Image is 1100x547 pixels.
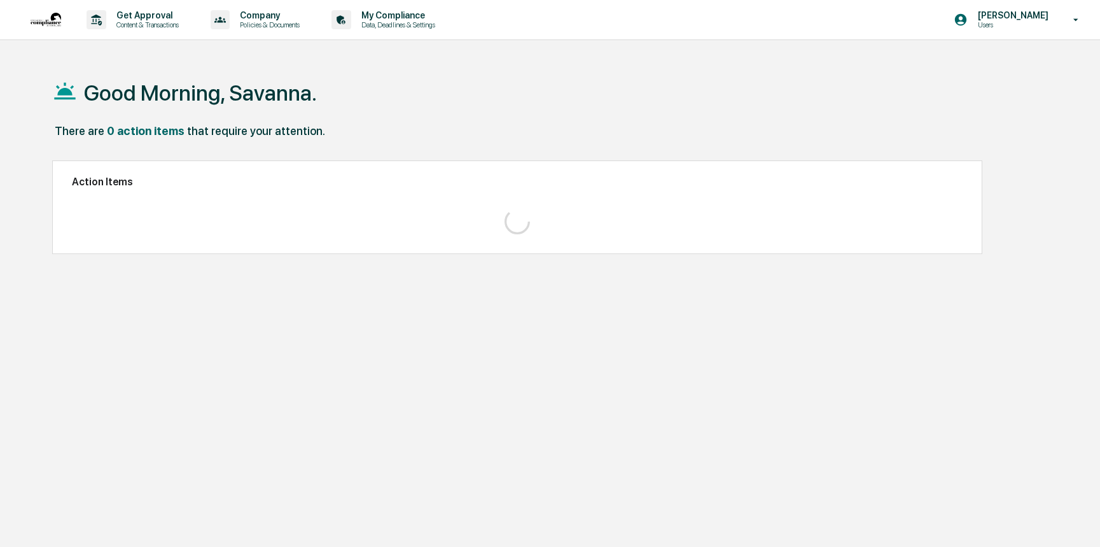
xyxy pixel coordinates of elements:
p: [PERSON_NAME] [968,10,1055,20]
p: Company [230,10,306,20]
h1: Good Morning, Savanna. [84,80,317,106]
p: Data, Deadlines & Settings [351,20,442,29]
div: 0 action items [107,124,184,138]
div: There are [55,124,104,138]
h2: Action Items [72,176,963,188]
p: Content & Transactions [106,20,185,29]
p: Policies & Documents [230,20,306,29]
p: Get Approval [106,10,185,20]
p: Users [968,20,1055,29]
p: My Compliance [351,10,442,20]
img: logo [31,13,61,27]
div: that require your attention. [187,124,325,138]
